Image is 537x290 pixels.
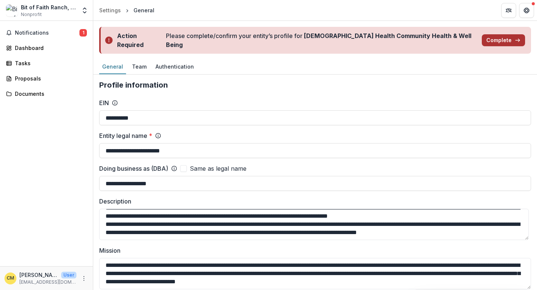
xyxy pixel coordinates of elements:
[15,30,79,36] span: Notifications
[79,3,90,18] button: Open entity switcher
[3,57,90,69] a: Tasks
[99,197,527,206] label: Description
[99,246,527,255] label: Mission
[19,271,58,279] p: [PERSON_NAME]
[3,88,90,100] a: Documents
[501,3,516,18] button: Partners
[117,31,163,49] div: Action Required
[129,61,150,72] div: Team
[21,3,76,11] div: Bit of Faith Ranch, Inc.
[79,29,87,37] span: 1
[99,164,168,173] label: Doing business as (DBA)
[6,4,18,16] img: Bit of Faith Ranch, Inc.
[3,72,90,85] a: Proposals
[15,44,84,52] div: Dashboard
[153,61,197,72] div: Authentication
[190,164,246,173] span: Same as legal name
[99,131,152,140] label: Entity legal name
[21,11,42,18] span: Nonprofit
[99,6,121,14] div: Settings
[99,81,531,89] h2: Profile information
[15,75,84,82] div: Proposals
[3,27,90,39] button: Notifications1
[7,276,14,281] div: Cari McGowan
[3,42,90,54] a: Dashboard
[99,61,126,72] div: General
[96,5,124,16] a: Settings
[166,31,476,49] div: Please complete/confirm your entity’s profile for
[99,98,109,107] label: EIN
[134,6,154,14] div: General
[129,60,150,74] a: Team
[61,272,76,278] p: User
[166,32,471,48] strong: [DEMOGRAPHIC_DATA] Health Community Health & Well Being
[99,60,126,74] a: General
[519,3,534,18] button: Get Help
[153,60,197,74] a: Authentication
[15,59,84,67] div: Tasks
[96,5,157,16] nav: breadcrumb
[19,279,76,286] p: [EMAIL_ADDRESS][DOMAIN_NAME]
[79,274,88,283] button: More
[482,34,525,46] button: Complete
[15,90,84,98] div: Documents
